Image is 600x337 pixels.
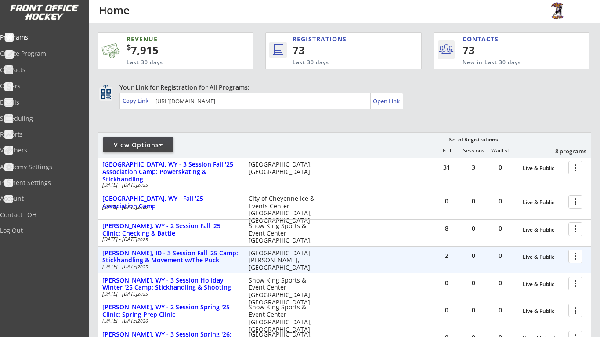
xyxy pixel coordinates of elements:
div: 7,915 [127,43,225,58]
sup: $ [127,42,131,52]
div: 0 [487,253,513,259]
div: Live & Public [523,199,564,206]
div: 0 [434,307,460,313]
div: Snow King Sports & Event Center [GEOGRAPHIC_DATA], [GEOGRAPHIC_DATA] [249,222,318,252]
em: 2025 [137,264,148,270]
button: qr_code [99,87,112,101]
div: Last 30 days [293,59,385,66]
div: 0 [487,164,513,170]
em: 2025 [137,291,148,297]
div: [DATE] - [DATE] [102,291,237,297]
div: 0 [487,307,513,313]
div: 0 [460,198,487,204]
div: [GEOGRAPHIC_DATA], WY - Fall '25 Association Camp [102,195,239,210]
button: more_vert [568,222,582,236]
div: 0 [460,280,487,286]
div: 8 [434,225,460,232]
div: Your Link for Registration for All Programs: [119,83,564,92]
div: 3 [460,164,487,170]
div: 0 [487,198,513,204]
div: New in Last 30 days [463,59,548,66]
em: 2025 [137,236,148,243]
div: Live & Public [523,254,564,260]
div: No. of Registrations [446,137,500,143]
em: 2025 [137,182,148,188]
div: REVENUE [127,35,214,43]
div: [PERSON_NAME], WY - 3 Session Holiday Winter '25 Camp: Stickhandling & Shooting [102,277,239,292]
div: qr [100,83,111,89]
div: Live & Public [523,281,564,287]
div: Snow King Sports & Event Center [GEOGRAPHIC_DATA], [GEOGRAPHIC_DATA] [249,277,318,306]
div: 2 [434,253,460,259]
div: 73 [293,43,391,58]
div: Waitlist [487,148,513,154]
div: [PERSON_NAME], WY - 2 Session Fall '25 Clinic: Checking & Battle [102,222,239,237]
div: 31 [434,164,460,170]
div: Live & Public [523,165,564,171]
div: CONTACTS [463,35,502,43]
div: 0 [460,225,487,232]
div: [PERSON_NAME], WY - 2 Session Spring '25 Clinic: Spring Prep Clinic [102,304,239,319]
button: more_vert [568,195,582,209]
em: 2026 [137,318,148,324]
button: more_vert [568,250,582,263]
div: [GEOGRAPHIC_DATA] [PERSON_NAME], [GEOGRAPHIC_DATA] [249,250,318,272]
div: [PERSON_NAME], ID - 3 Session Fall '25 Camp: Stickhandling & Movement w/The Puck [102,250,239,265]
div: Last 30 days [127,59,214,66]
div: View Options [103,141,173,149]
em: 2025 [137,204,148,210]
div: Full [434,148,460,154]
div: Snow King Sports & Event Center [GEOGRAPHIC_DATA], [GEOGRAPHIC_DATA] [249,304,318,333]
button: more_vert [568,304,582,317]
div: Sessions [460,148,487,154]
button: more_vert [568,161,582,174]
div: [DATE] - [DATE] [102,318,237,323]
div: 0 [487,225,513,232]
div: Open Link [373,98,401,105]
div: [DATE] - [DATE] [102,237,237,242]
div: 8 programs [541,147,586,155]
div: 0 [460,307,487,313]
div: [DATE] - [DATE] [102,182,237,188]
div: 0 [460,253,487,259]
div: REGISTRATIONS [293,35,383,43]
div: 0 [487,280,513,286]
div: [DATE] - [DATE] [102,264,237,269]
div: Live & Public [523,308,564,314]
div: 73 [463,43,517,58]
div: 0 [434,280,460,286]
div: [DATE] - [DATE] [102,204,237,210]
div: 0 [434,198,460,204]
div: [GEOGRAPHIC_DATA], WY - 3 Session Fall '25 Association Camp: Powerskating & Stickhandling [102,161,239,183]
div: Live & Public [523,227,564,233]
div: [GEOGRAPHIC_DATA], [GEOGRAPHIC_DATA] [249,161,318,176]
a: Open Link [373,95,401,107]
div: City of Cheyenne Ice & Events Center [GEOGRAPHIC_DATA], [GEOGRAPHIC_DATA] [249,195,318,225]
button: more_vert [568,277,582,290]
div: Copy Link [123,97,150,105]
